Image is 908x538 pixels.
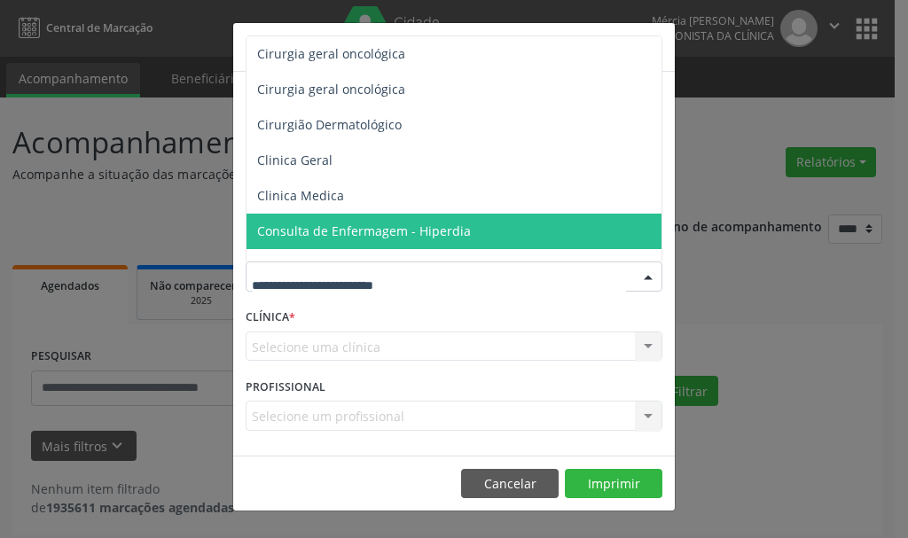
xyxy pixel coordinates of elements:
span: Consulta de Enfermagem - Preventivo [257,258,481,275]
button: Imprimir [565,469,662,499]
h5: Relatório de agendamentos [246,35,449,58]
span: Cirurgia geral oncológica [257,81,405,97]
label: PROFISSIONAL [246,373,325,401]
span: Clinica Medica [257,187,344,204]
button: Close [639,23,675,66]
span: Cirurgia geral oncológica [257,45,405,62]
span: Consulta de Enfermagem - Hiperdia [257,222,471,239]
span: Cirurgião Dermatológico [257,116,402,133]
span: Clinica Geral [257,152,333,168]
button: Cancelar [461,469,559,499]
label: CLÍNICA [246,304,295,331]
